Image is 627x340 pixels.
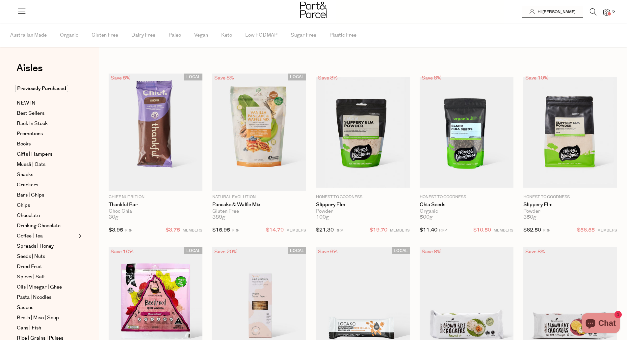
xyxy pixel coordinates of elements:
[232,228,239,233] small: RRP
[17,294,51,301] span: Pasta | Noodles
[291,24,316,47] span: Sugar Free
[183,228,202,233] small: MEMBERS
[17,109,77,117] a: Best Sellers
[17,150,52,158] span: Gifts | Hampers
[194,24,208,47] span: Vegan
[17,253,77,261] a: Seeds | Nuts
[316,202,410,208] a: Slippery Elm
[17,294,77,301] a: Pasta | Noodles
[212,214,225,220] span: 389g
[184,74,202,80] span: LOCAL
[91,24,118,47] span: Gluten Free
[17,171,77,179] a: Snacks
[523,74,550,82] div: Save 10%
[286,228,306,233] small: MEMBERS
[17,283,77,291] a: Oils | Vinegar | Ghee
[370,226,387,234] span: $19.70
[288,74,306,80] span: LOCAL
[17,283,62,291] span: Oils | Vinegar | Ghee
[109,74,202,191] img: Thankful Bar
[316,214,329,220] span: 100g
[420,74,443,82] div: Save 8%
[17,171,33,179] span: Snacks
[17,212,77,220] a: Chocolate
[16,63,43,80] a: Aisles
[597,228,617,233] small: MEMBERS
[109,74,132,82] div: Save 5%
[17,324,77,332] a: Cans | Fish
[212,194,306,200] p: Natural Evolution
[15,85,68,92] span: Previously Purchased
[17,324,41,332] span: Cans | Fish
[473,226,491,234] span: $10.50
[17,99,36,107] span: NEW IN
[17,304,33,312] span: Sauces
[17,222,61,230] span: Drinking Chocolate
[17,232,43,240] span: Coffee | Tea
[17,222,77,230] a: Drinking Chocolate
[17,99,77,107] a: NEW IN
[221,24,232,47] span: Keto
[603,9,610,16] a: 5
[10,24,47,47] span: Australian Made
[169,24,181,47] span: Paleo
[125,228,132,233] small: RRP
[109,194,202,200] p: Chief Nutrition
[17,273,77,281] a: Spices | Salt
[17,140,31,148] span: Books
[17,130,77,138] a: Promotions
[17,253,45,261] span: Seeds | Nuts
[316,74,340,82] div: Save 8%
[212,202,306,208] a: Pancake & Waffle Mix
[17,161,77,169] a: Muesli | Oats
[420,247,443,256] div: Save 8%
[17,314,77,322] a: Broth | Miso | Soup
[17,263,77,271] a: Dried Fruit
[17,242,54,250] span: Spreads | Honey
[335,228,343,233] small: RRP
[17,201,30,209] span: Chips
[523,247,547,256] div: Save 8%
[17,181,77,189] a: Crackers
[420,77,513,188] img: Chia Seeds
[77,232,82,240] button: Expand/Collapse Coffee | Tea
[316,77,410,188] img: Slippery Elm
[523,227,541,233] span: $62.50
[17,181,38,189] span: Crackers
[266,226,284,234] span: $14.70
[523,77,617,188] img: Slippery Elm
[212,208,306,214] div: Gluten Free
[184,247,202,254] span: LOCAL
[523,208,617,214] div: Powder
[439,228,447,233] small: RRP
[17,201,77,209] a: Chips
[329,24,356,47] span: Plastic Free
[212,74,306,191] img: Pancake & Waffle Mix
[17,130,43,138] span: Promotions
[420,214,432,220] span: 500g
[17,263,42,271] span: Dried Fruit
[109,227,123,233] span: $3.95
[109,202,202,208] a: Thankful Bar
[523,202,617,208] a: Slippery Elm
[316,247,340,256] div: Save 6%
[17,232,77,240] a: Coffee | Tea
[109,214,118,220] span: 30g
[316,208,410,214] div: Powder
[17,120,77,128] a: Back In Stock
[316,194,410,200] p: Honest to Goodness
[494,228,513,233] small: MEMBERS
[577,226,595,234] span: $56.55
[17,150,77,158] a: Gifts | Hampers
[166,226,180,234] span: $3.75
[523,194,617,200] p: Honest to Goodness
[420,194,513,200] p: Honest to Goodness
[17,242,77,250] a: Spreads | Honey
[109,208,202,214] div: Choc Chia
[17,191,44,199] span: Bars | Chips
[17,85,77,93] a: Previously Purchased
[17,191,77,199] a: Bars | Chips
[420,202,513,208] a: Chia Seeds
[522,6,583,18] a: Hi [PERSON_NAME]
[580,313,622,335] inbox-online-store-chat: Shopify online store chat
